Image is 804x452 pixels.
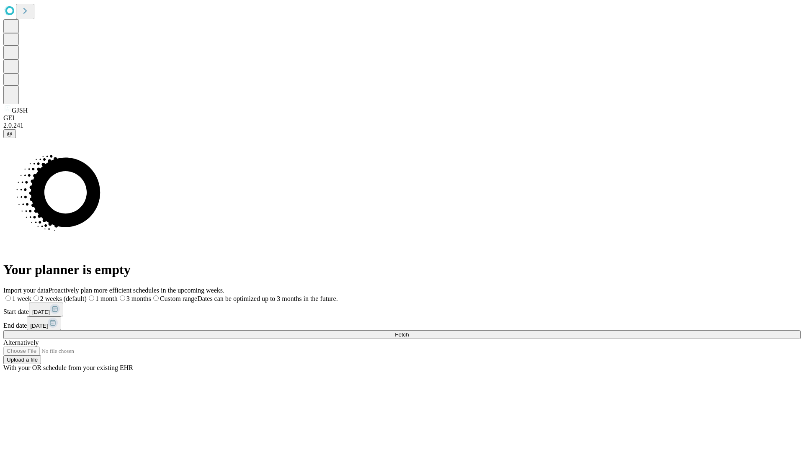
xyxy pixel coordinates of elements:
button: [DATE] [29,303,63,316]
span: GJSH [12,107,28,114]
div: End date [3,316,801,330]
div: Start date [3,303,801,316]
span: Fetch [395,331,409,338]
span: 2 weeks (default) [40,295,87,302]
span: 1 week [12,295,31,302]
button: Upload a file [3,355,41,364]
span: Alternatively [3,339,39,346]
input: 1 month [89,295,94,301]
input: 1 week [5,295,11,301]
span: [DATE] [30,323,48,329]
div: 2.0.241 [3,122,801,129]
button: [DATE] [27,316,61,330]
span: 3 months [126,295,151,302]
button: Fetch [3,330,801,339]
input: 2 weeks (default) [33,295,39,301]
span: Custom range [160,295,197,302]
span: @ [7,131,13,137]
span: Proactively plan more efficient schedules in the upcoming weeks. [49,287,224,294]
span: Dates can be optimized up to 3 months in the future. [197,295,338,302]
span: [DATE] [32,309,50,315]
span: Import your data [3,287,49,294]
h1: Your planner is empty [3,262,801,277]
input: Custom rangeDates can be optimized up to 3 months in the future. [153,295,159,301]
span: 1 month [95,295,118,302]
span: With your OR schedule from your existing EHR [3,364,133,371]
input: 3 months [120,295,125,301]
button: @ [3,129,16,138]
div: GEI [3,114,801,122]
